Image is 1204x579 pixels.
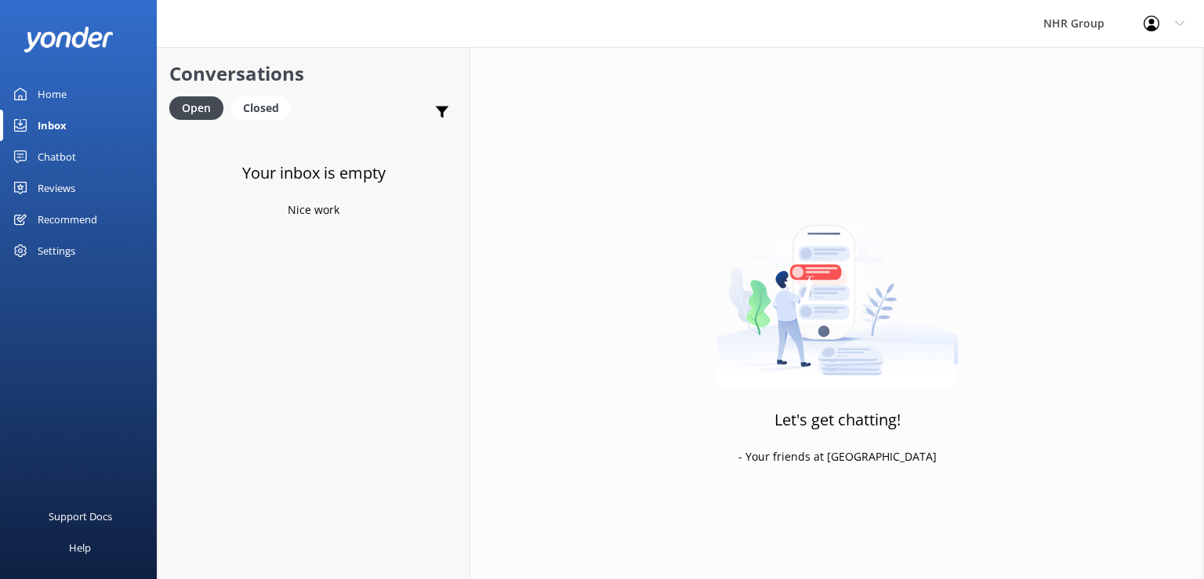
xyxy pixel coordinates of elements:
div: Recommend [38,204,97,235]
h2: Conversations [169,59,458,89]
div: Home [38,78,67,110]
h3: Let's get chatting! [774,407,901,432]
img: artwork of a man stealing a conversation from at giant smartphone [716,192,959,388]
div: Reviews [38,172,75,204]
p: - Your friends at [GEOGRAPHIC_DATA] [738,448,937,465]
div: Chatbot [38,141,76,172]
a: Closed [231,99,299,116]
img: yonder-white-logo.png [24,27,114,52]
div: Settings [38,235,75,266]
div: Help [69,532,91,563]
h3: Your inbox is empty [242,161,386,186]
div: Open [169,96,223,120]
p: Nice work [288,201,339,219]
div: Inbox [38,110,67,141]
div: Support Docs [49,501,112,532]
a: Open [169,99,231,116]
div: Closed [231,96,291,120]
